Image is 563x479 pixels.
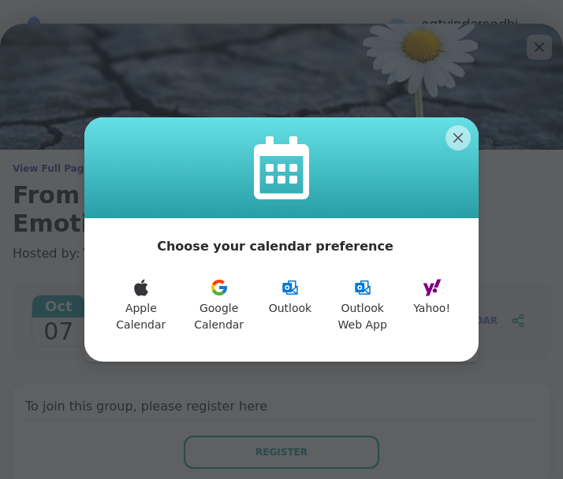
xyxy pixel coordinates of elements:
[404,269,460,343] button: Yahoo!
[321,269,404,343] button: Outlook Web App
[103,269,179,343] button: Apple Calendar
[157,237,393,256] p: Choose your calendar preference
[259,269,322,343] button: Outlook
[179,269,259,343] button: Google Calendar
